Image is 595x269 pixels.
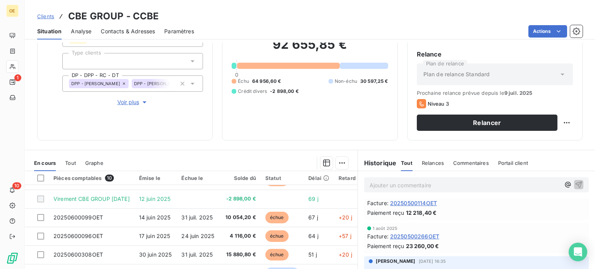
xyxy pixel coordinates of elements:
span: [PERSON_NAME] [376,258,416,265]
span: 30 juin 2025 [139,251,172,258]
span: 12 juin 2025 [139,195,171,202]
span: Portail client [498,160,528,166]
span: échue [265,212,289,223]
div: Émise le [139,175,172,181]
span: 31 juil. 2025 [181,214,213,221]
button: Voir plus [62,98,203,106]
span: Non-échu [335,78,357,85]
div: Pièces comptables [53,175,130,182]
span: Situation [37,27,62,35]
span: 10 [105,175,114,182]
span: 0 [235,72,238,78]
span: 1 août 2025 [373,226,398,231]
div: Statut [265,175,299,181]
span: Facture : [367,199,389,207]
span: DPP - [PERSON_NAME] [134,81,183,86]
div: Open Intercom Messenger [569,243,587,261]
span: 67 j [308,214,318,221]
span: +20 j [339,251,352,258]
span: échue [265,249,289,260]
input: Ajouter une valeur [69,58,75,65]
div: Retard [339,175,363,181]
span: Clients [37,13,54,19]
span: 31 juil. 2025 [181,251,213,258]
span: 15 880,80 € [225,251,256,259]
span: 20250600308OET [53,251,103,258]
span: 17 juin 2025 [139,233,170,239]
a: 1 [6,76,18,88]
span: Facture : [367,232,389,240]
span: 9 juil. 2025 [504,90,533,96]
span: Relances [422,160,444,166]
span: 4 116,00 € [225,232,256,240]
span: 10 054,20 € [225,214,256,221]
h3: CBE GROUP - CCBE [68,9,159,23]
h6: Historique [358,158,397,168]
span: +57 j [339,233,351,239]
span: 20250600099OET [53,214,103,221]
span: Tout [65,160,76,166]
span: Paiement reçu [367,209,404,217]
span: Niveau 3 [428,101,449,107]
span: Voir plus [117,98,148,106]
span: 23 260,00 € [406,242,439,250]
span: -2 898,00 € [270,88,299,95]
span: Plan de relance Standard [423,70,490,78]
span: 51 j [308,251,317,258]
div: Échue le [181,175,216,181]
div: Solde dû [225,175,256,181]
span: 14 juin 2025 [139,214,171,221]
span: 20250500266OET [390,232,439,240]
span: Tout [401,160,413,166]
span: Crédit divers [238,88,267,95]
span: DPP - [PERSON_NAME] [71,81,120,86]
span: Analyse [71,27,91,35]
span: Commentaires [453,160,489,166]
h6: Relance [417,50,573,59]
input: Ajouter une valeur [170,80,176,87]
a: Clients [37,12,54,20]
span: Contacts & Adresses [101,27,155,35]
div: OE [6,5,19,17]
button: Actions [528,25,567,38]
div: Délai [308,175,329,181]
span: 12 218,40 € [406,209,437,217]
span: 20250600096OET [53,233,103,239]
span: -2 898,00 € [225,195,256,203]
button: Relancer [417,115,557,131]
span: +20 j [339,214,352,221]
span: 10 [12,182,21,189]
span: 20250500114OET [390,199,437,207]
img: Logo LeanPay [6,252,19,264]
span: Échu [238,78,249,85]
h2: 92 655,85 € [232,37,388,60]
span: Prochaine relance prévue depuis le [417,90,573,96]
span: Paramètres [164,27,194,35]
span: 69 j [308,195,318,202]
span: échue [265,230,289,242]
span: 64 j [308,233,318,239]
span: [DATE] 16:35 [419,259,446,264]
span: Paiement reçu [367,242,404,250]
span: 30 597,25 € [360,78,388,85]
span: Virement CBE GROUP [DATE] [53,195,130,202]
span: 24 juin 2025 [181,233,214,239]
span: 64 956,60 € [252,78,281,85]
span: 1 [14,74,21,81]
span: Graphe [85,160,103,166]
span: En cours [34,160,56,166]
